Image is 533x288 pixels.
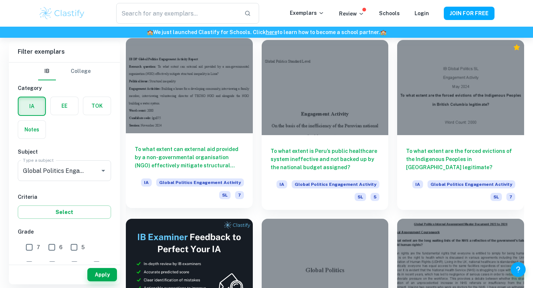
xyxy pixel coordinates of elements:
[19,97,45,115] button: IA
[38,6,86,21] img: Clastify logo
[271,147,380,171] h6: To what extent is Peru’s public healthcare system ineffective and not backed up by the national b...
[262,40,389,210] a: To what extent is Peru’s public healthcare system ineffective and not backed up by the national b...
[87,268,117,281] button: Apply
[511,262,526,277] button: Help and Feedback
[513,44,520,51] div: Premium
[276,180,287,188] span: IA
[38,63,56,80] button: IB
[355,193,366,201] span: SL
[506,193,515,201] span: 7
[83,97,111,115] button: TOK
[406,147,515,171] h6: To what extent are the forced evictions of the Indigenous Peoples in [GEOGRAPHIC_DATA] legitimate?
[37,261,40,269] span: 4
[428,180,515,188] span: Global Politics Engagement Activity
[1,28,532,36] h6: We just launched Clastify for Schools. Click to learn how to become a school partner.
[37,243,40,251] span: 7
[339,10,364,18] p: Review
[235,191,244,199] span: 7
[490,193,502,201] span: SL
[156,178,244,187] span: Global Politics Engagement Activity
[219,191,231,199] span: SL
[81,243,85,251] span: 5
[380,29,386,35] span: 🏫
[18,148,111,156] h6: Subject
[292,180,379,188] span: Global Politics Engagement Activity
[290,9,324,17] p: Exemplars
[135,145,244,170] h6: To what extent can external aid provided by a non-governmental organisation (NGO) effectively mit...
[82,261,85,269] span: 2
[38,63,91,80] div: Filter type choice
[444,7,495,20] button: JOIN FOR FREE
[18,121,46,138] button: Notes
[371,193,379,201] span: 5
[415,10,429,16] a: Login
[116,3,238,24] input: Search for any exemplars...
[141,178,152,187] span: IA
[147,29,153,35] span: 🏫
[104,261,106,269] span: 1
[60,261,63,269] span: 3
[9,41,120,62] h6: Filter exemplars
[51,97,78,115] button: EE
[23,157,54,163] label: Type a subject
[18,228,111,236] h6: Grade
[397,40,524,210] a: To what extent are the forced evictions of the Indigenous Peoples in [GEOGRAPHIC_DATA] legitimate...
[98,165,108,176] button: Open
[266,29,277,35] a: here
[126,40,253,210] a: To what extent can external aid provided by a non-governmental organisation (NGO) effectively mit...
[59,243,63,251] span: 6
[18,84,111,92] h6: Category
[18,193,111,201] h6: Criteria
[18,205,111,219] button: Select
[379,10,400,16] a: Schools
[412,180,423,188] span: IA
[71,63,91,80] button: College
